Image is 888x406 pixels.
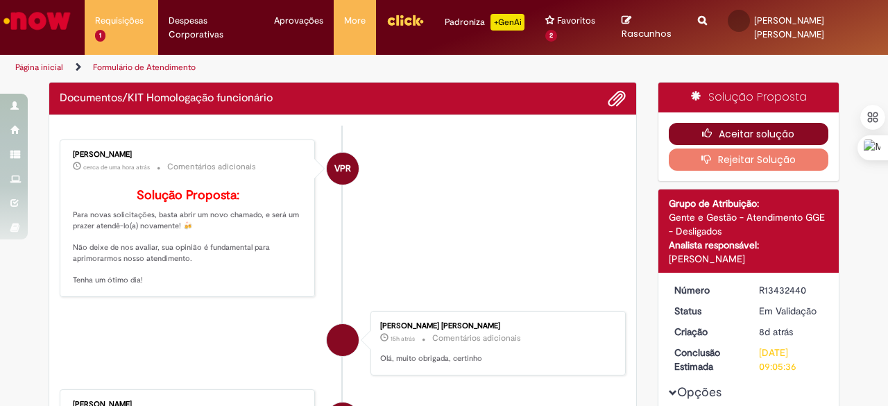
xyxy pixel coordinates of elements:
[669,123,829,145] button: Aceitar solução
[83,163,150,171] span: cerca de uma hora atrás
[15,62,63,73] a: Página inicial
[622,27,672,40] span: Rascunhos
[759,346,823,373] div: [DATE] 09:05:36
[380,353,611,364] p: Olá, muito obrigada, certinho
[759,283,823,297] div: R13432440
[664,304,749,318] dt: Status
[334,152,351,185] span: VPR
[664,346,749,373] dt: Conclusão Estimada
[167,161,256,173] small: Comentários adicionais
[754,15,824,40] span: [PERSON_NAME] [PERSON_NAME]
[344,14,366,28] span: More
[759,304,823,318] div: Em Validação
[274,14,323,28] span: Aprovações
[608,90,626,108] button: Adicionar anexos
[95,30,105,42] span: 1
[669,196,829,210] div: Grupo de Atribuição:
[669,149,829,171] button: Rejeitar Solução
[759,325,823,339] div: 20/08/2025 13:34:12
[380,322,611,330] div: [PERSON_NAME] [PERSON_NAME]
[83,163,150,171] time: 28/08/2025 07:44:46
[490,14,524,31] p: +GenAi
[658,83,839,112] div: Solução Proposta
[391,335,415,343] time: 27/08/2025 17:31:21
[669,252,829,266] div: [PERSON_NAME]
[95,14,144,28] span: Requisições
[93,62,196,73] a: Formulário de Atendimento
[327,324,359,356] div: Amanda Izabete Goncalves Pontel
[169,14,253,42] span: Despesas Corporativas
[73,151,304,159] div: [PERSON_NAME]
[622,15,677,40] a: Rascunhos
[60,92,273,105] h2: Documentos/KIT Homologação funcionário Histórico de tíquete
[10,55,581,81] ul: Trilhas de página
[327,153,359,185] div: Vanessa Paiva Ribeiro
[664,283,749,297] dt: Número
[73,189,304,286] p: Para novas solicitações, basta abrir um novo chamado, e será um prazer atendê-lo(a) novamente! 🍻 ...
[386,10,424,31] img: click_logo_yellow_360x200.png
[545,30,557,42] span: 2
[669,238,829,252] div: Analista responsável:
[759,325,793,338] span: 8d atrás
[557,14,595,28] span: Favoritos
[445,14,524,31] div: Padroniza
[759,325,793,338] time: 20/08/2025 13:34:12
[432,332,521,344] small: Comentários adicionais
[664,325,749,339] dt: Criação
[1,7,73,35] img: ServiceNow
[391,335,415,343] span: 15h atrás
[669,210,829,238] div: Gente e Gestão - Atendimento GGE - Desligados
[137,187,239,203] b: Solução Proposta:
